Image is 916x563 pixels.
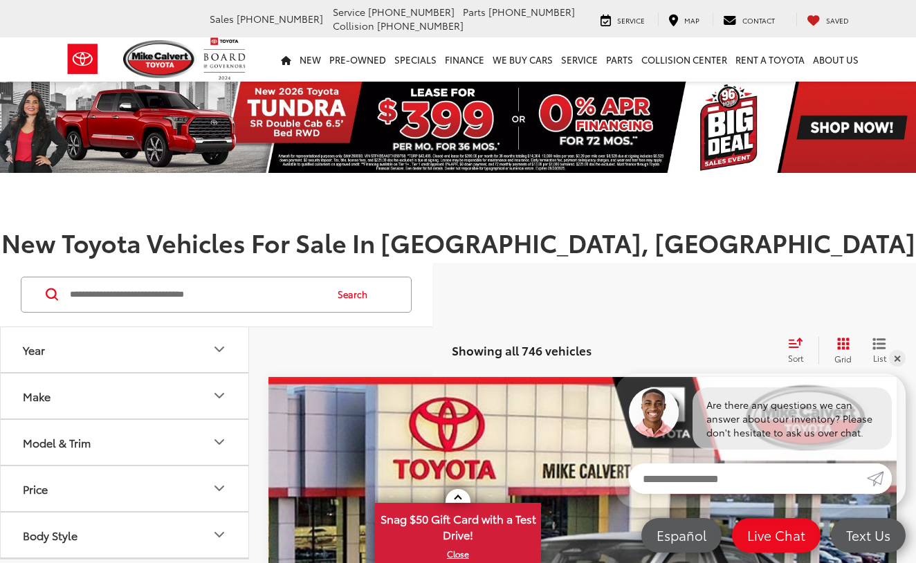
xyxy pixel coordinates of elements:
[441,37,488,82] a: Finance
[211,341,228,358] div: Year
[211,526,228,543] div: Body Style
[324,277,387,312] button: Search
[650,526,713,544] span: Español
[68,278,324,311] input: Search by Make, Model, or Keyword
[629,387,679,437] img: Agent profile photo
[796,12,859,26] a: My Saved Vehicles
[862,337,897,364] button: List View
[210,12,234,26] span: Sales
[617,15,645,26] span: Service
[463,5,486,19] span: Parts
[731,37,809,82] a: Rent a Toyota
[211,387,228,404] div: Make
[237,12,323,26] span: [PHONE_NUMBER]
[834,353,852,364] span: Grid
[295,37,325,82] a: New
[658,12,710,26] a: Map
[376,504,540,546] span: Snag $50 Gift Card with a Test Drive!
[839,526,897,544] span: Text Us
[637,37,731,82] a: Collision Center
[713,12,785,26] a: Contact
[557,37,602,82] a: Service
[1,420,250,465] button: Model & TrimModel & Trim
[641,518,722,553] a: Español
[377,19,464,33] span: [PHONE_NUMBER]
[590,12,655,26] a: Service
[1,466,250,511] button: PricePrice
[818,337,862,364] button: Grid View
[693,387,892,450] div: Are there any questions we can answer about our inventory? Please don't hesitate to ask us over c...
[826,15,849,26] span: Saved
[390,37,441,82] a: Specials
[23,343,45,356] div: Year
[23,482,48,495] div: Price
[23,436,91,449] div: Model & Trim
[211,480,228,497] div: Price
[872,352,886,364] span: List
[452,342,592,358] span: Showing all 746 vehicles
[333,19,374,33] span: Collision
[684,15,699,26] span: Map
[740,526,812,544] span: Live Chat
[488,37,557,82] a: WE BUY CARS
[1,373,250,418] button: MakeMake
[788,352,803,364] span: Sort
[867,463,892,494] a: Submit
[488,5,575,19] span: [PHONE_NUMBER]
[629,463,867,494] input: Enter your message
[602,37,637,82] a: Parts
[809,37,863,82] a: About Us
[831,518,906,553] a: Text Us
[23,389,51,403] div: Make
[211,434,228,450] div: Model & Trim
[1,513,250,557] button: Body StyleBody Style
[123,40,196,78] img: Mike Calvert Toyota
[325,37,390,82] a: Pre-Owned
[277,37,295,82] a: Home
[732,518,821,553] a: Live Chat
[742,15,775,26] span: Contact
[1,327,250,372] button: YearYear
[23,528,77,542] div: Body Style
[781,337,818,364] button: Select sort value
[368,5,455,19] span: [PHONE_NUMBER]
[333,5,365,19] span: Service
[57,37,109,82] img: Toyota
